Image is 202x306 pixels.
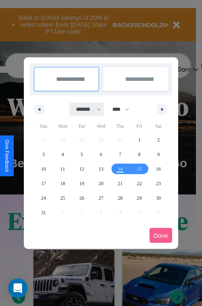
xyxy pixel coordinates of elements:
span: 4 [61,147,64,162]
span: Sat [149,120,168,133]
span: 28 [118,191,122,205]
button: 14 [111,162,130,176]
button: 29 [130,191,149,205]
span: 13 [99,162,103,176]
button: 5 [72,147,91,162]
button: 20 [91,176,110,191]
span: 12 [80,162,84,176]
span: 20 [99,176,103,191]
button: 9 [149,147,168,162]
span: 1 [138,133,141,147]
div: Open Intercom Messenger [8,279,27,298]
span: Mon [53,120,72,133]
span: 8 [138,147,141,162]
span: 10 [41,162,46,176]
span: 2 [157,133,160,147]
span: 21 [118,176,122,191]
span: 5 [81,147,83,162]
span: 11 [60,162,65,176]
button: 19 [72,176,91,191]
span: Wed [91,120,110,133]
button: 28 [111,191,130,205]
span: Thu [111,120,130,133]
button: 30 [149,191,168,205]
span: 26 [80,191,84,205]
button: 17 [34,176,53,191]
span: 14 [118,162,122,176]
span: 24 [41,191,46,205]
button: 4 [53,147,72,162]
button: Done [149,228,172,243]
span: 27 [99,191,103,205]
span: 9 [157,147,160,162]
button: 7 [111,147,130,162]
button: 13 [91,162,110,176]
span: 29 [137,191,142,205]
span: 3 [42,147,45,162]
button: 24 [34,191,53,205]
span: 31 [41,205,46,220]
button: 6 [91,147,110,162]
button: 27 [91,191,110,205]
button: 31 [34,205,53,220]
button: 26 [72,191,91,205]
button: 8 [130,147,149,162]
button: 25 [53,191,72,205]
span: Tue [72,120,91,133]
span: 30 [156,191,161,205]
button: 3 [34,147,53,162]
span: 6 [100,147,102,162]
button: 21 [111,176,130,191]
button: 11 [53,162,72,176]
span: 25 [60,191,65,205]
span: 19 [80,176,84,191]
div: Give Feedback [4,139,10,172]
button: 10 [34,162,53,176]
span: Fri [130,120,149,133]
span: 7 [119,147,121,162]
button: 18 [53,176,72,191]
button: 15 [130,162,149,176]
span: Sun [34,120,53,133]
span: 16 [156,162,161,176]
span: 17 [41,176,46,191]
button: 2 [149,133,168,147]
button: 16 [149,162,168,176]
span: 18 [60,176,65,191]
button: 1 [130,133,149,147]
span: 15 [137,162,142,176]
button: 22 [130,176,149,191]
span: 23 [156,176,161,191]
button: 23 [149,176,168,191]
span: 22 [137,176,142,191]
button: 12 [72,162,91,176]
